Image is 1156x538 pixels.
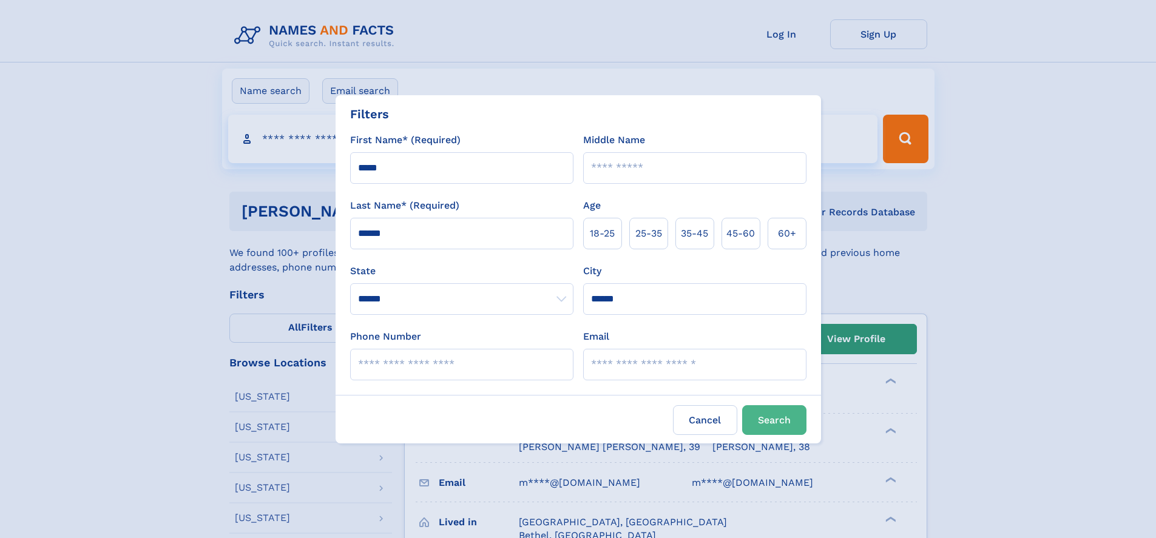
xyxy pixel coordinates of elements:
[673,405,737,435] label: Cancel
[583,198,601,213] label: Age
[583,133,645,147] label: Middle Name
[590,226,615,241] span: 18‑25
[635,226,662,241] span: 25‑35
[681,226,708,241] span: 35‑45
[350,198,459,213] label: Last Name* (Required)
[350,105,389,123] div: Filters
[742,405,806,435] button: Search
[350,329,421,344] label: Phone Number
[350,133,461,147] label: First Name* (Required)
[583,329,609,344] label: Email
[350,264,573,278] label: State
[778,226,796,241] span: 60+
[726,226,755,241] span: 45‑60
[583,264,601,278] label: City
